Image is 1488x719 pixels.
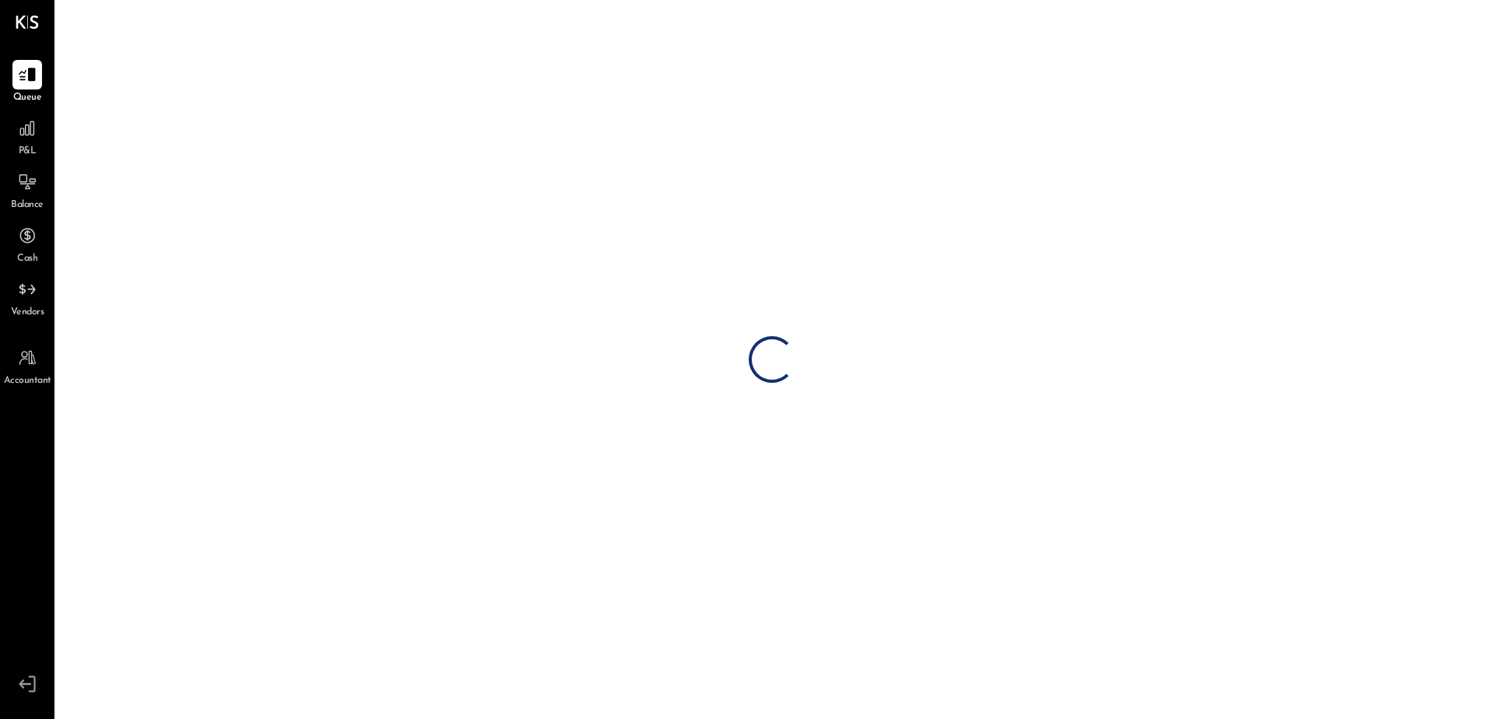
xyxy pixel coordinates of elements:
span: Accountant [4,374,51,388]
a: Accountant [1,343,54,388]
span: P&L [19,145,37,159]
span: Queue [13,91,42,105]
a: Vendors [1,275,54,320]
span: Vendors [11,306,44,320]
a: Cash [1,221,54,266]
span: Cash [17,252,37,266]
a: Balance [1,167,54,212]
a: P&L [1,114,54,159]
span: Balance [11,198,44,212]
a: Queue [1,60,54,105]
